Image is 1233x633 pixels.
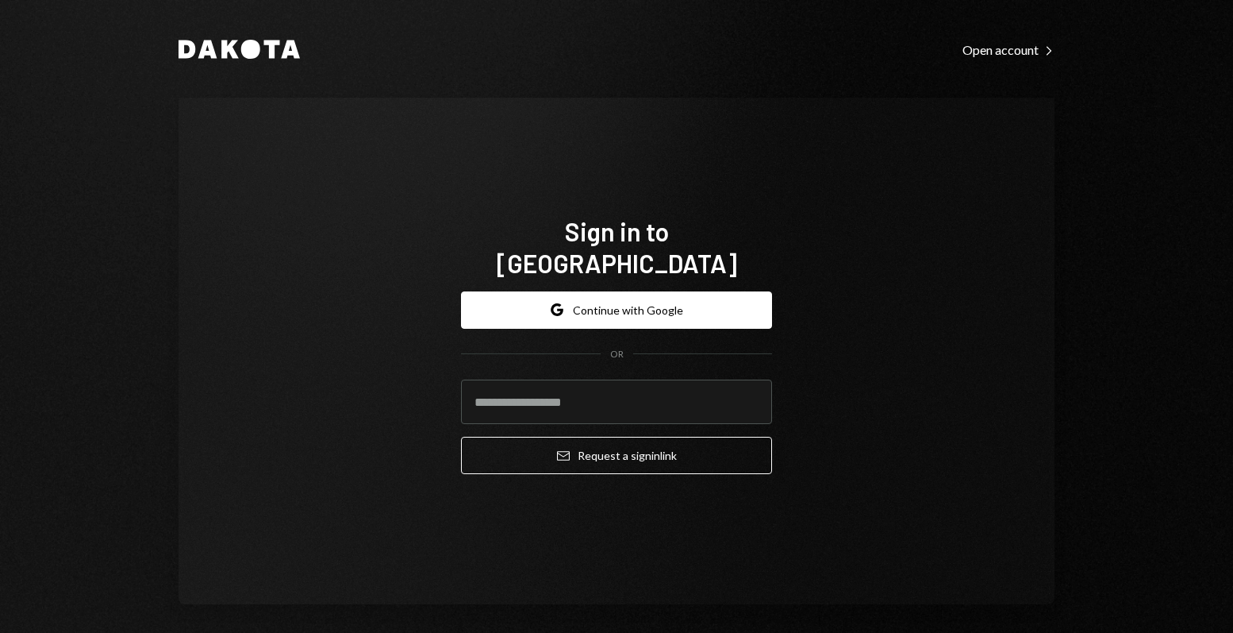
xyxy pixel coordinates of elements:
[610,348,624,361] div: OR
[461,291,772,329] button: Continue with Google
[962,42,1054,58] div: Open account
[962,41,1054,58] a: Open account
[461,215,772,279] h1: Sign in to [GEOGRAPHIC_DATA]
[461,437,772,474] button: Request a signinlink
